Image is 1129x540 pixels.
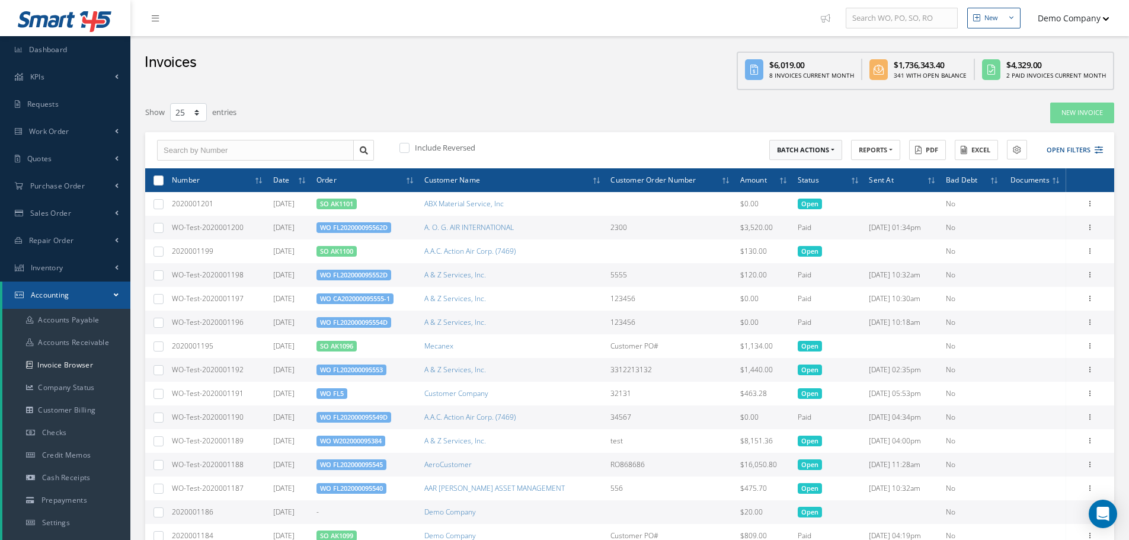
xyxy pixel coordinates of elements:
[798,174,819,185] span: Status
[172,412,244,422] span: WO-Test-2020001190
[955,140,998,161] button: Excel
[424,341,453,351] a: Mecanex
[941,382,1003,405] td: No
[864,477,941,500] td: [DATE] 10:32am
[268,239,312,263] td: [DATE]
[268,453,312,477] td: [DATE]
[606,287,735,311] td: 123456
[320,247,353,255] a: SO AK1100
[316,174,337,185] span: Order
[172,483,244,493] span: WO-Test-2020001187
[2,489,130,512] a: Prepayments
[27,154,52,164] span: Quotes
[740,174,767,185] span: Amount
[172,365,244,375] span: WO-Test-2020001192
[320,223,388,232] a: WO FL202000095562D
[1026,7,1109,30] button: Demo Company
[268,382,312,405] td: [DATE]
[320,294,390,303] a: WO CA202000095555-1
[735,500,793,524] td: $20.00
[894,59,967,71] div: $1,736,343.40
[268,287,312,311] td: [DATE]
[2,354,130,376] a: Invoice Browser
[894,71,967,80] div: 341 With Open Balance
[735,334,793,358] td: $1,134.00
[941,263,1003,287] td: No
[41,495,87,505] span: Prepayments
[941,405,1003,429] td: No
[145,54,196,72] h2: Invoices
[941,239,1003,263] td: No
[320,365,383,374] a: WO FL202000095553
[320,436,382,445] a: WO W202000095384
[1089,500,1117,528] div: Open Intercom Messenger
[941,477,1003,500] td: No
[424,317,486,327] a: A & Z Services, Inc.
[941,311,1003,334] td: No
[941,358,1003,382] td: No
[864,405,941,429] td: [DATE] 04:34pm
[735,287,793,311] td: $0.00
[735,382,793,405] td: $463.28
[268,477,312,500] td: [DATE]
[31,290,69,300] span: Accounting
[798,388,822,399] span: Open
[941,216,1003,239] td: No
[424,270,486,280] a: A & Z Services, Inc.
[2,466,130,489] a: Cash Receipts
[735,429,793,453] td: $8,151.36
[735,216,793,239] td: $3,520.00
[798,459,822,470] span: Open
[864,382,941,405] td: [DATE] 05:53pm
[735,405,793,429] td: $0.00
[769,59,854,71] div: $6,019.00
[424,388,488,398] a: Customer Company
[42,517,70,528] span: Settings
[172,459,244,469] span: WO-Test-2020001188
[268,263,312,287] td: [DATE]
[424,199,504,209] a: ABX Material Service, Inc
[606,334,735,358] td: Customer PO#
[798,293,811,303] span: Paid
[606,477,735,500] td: 556
[172,222,244,232] span: WO-Test-2020001200
[606,429,735,453] td: test
[412,142,475,153] label: Include Reversed
[320,460,383,469] a: WO FL202000095545
[984,13,998,23] div: New
[864,453,941,477] td: [DATE] 11:28am
[946,174,978,185] span: Bad Debt
[424,246,516,256] a: A.A.C. Action Air Corp. (7469)
[172,293,244,303] span: WO-Test-2020001197
[735,358,793,382] td: $1,440.00
[397,142,629,156] div: Include Reversed
[941,287,1003,311] td: No
[735,263,793,287] td: $120.00
[846,8,958,29] input: Search WO, PO, SO, RO
[2,399,130,421] a: Customer Billing
[798,365,822,375] span: Open
[268,358,312,382] td: [DATE]
[172,174,200,185] span: Number
[320,413,388,421] a: WO FL202000095549D
[42,472,91,483] span: Cash Receipts
[798,246,822,257] span: Open
[2,421,130,444] a: Checks
[941,453,1003,477] td: No
[145,102,165,119] label: Show
[42,450,91,460] span: Credit Memos
[29,235,74,245] span: Repair Order
[424,412,516,422] a: A.A.C. Action Air Corp. (7469)
[29,126,69,136] span: Work Order
[606,263,735,287] td: 5555
[172,199,213,209] span: 2020001201
[172,270,244,280] span: WO-Test-2020001198
[941,192,1003,216] td: No
[864,358,941,382] td: [DATE] 02:35pm
[864,311,941,334] td: [DATE] 10:18am
[268,311,312,334] td: [DATE]
[769,71,854,80] div: 8 Invoices Current Month
[606,382,735,405] td: 32131
[735,239,793,263] td: $130.00
[2,444,130,466] a: Credit Memos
